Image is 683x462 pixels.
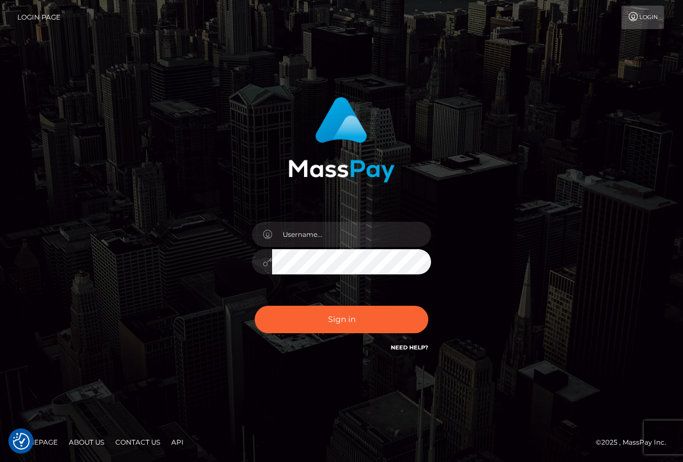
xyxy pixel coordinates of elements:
[391,344,428,351] a: Need Help?
[13,433,30,450] img: Revisit consent button
[13,433,30,450] button: Consent Preferences
[272,222,431,247] input: Username...
[288,97,395,183] img: MassPay Login
[255,306,428,333] button: Sign in
[12,433,62,451] a: Homepage
[17,6,60,29] a: Login Page
[596,436,675,449] div: © 2025 , MassPay Inc.
[64,433,109,451] a: About Us
[621,6,664,29] a: Login
[167,433,188,451] a: API
[111,433,165,451] a: Contact Us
